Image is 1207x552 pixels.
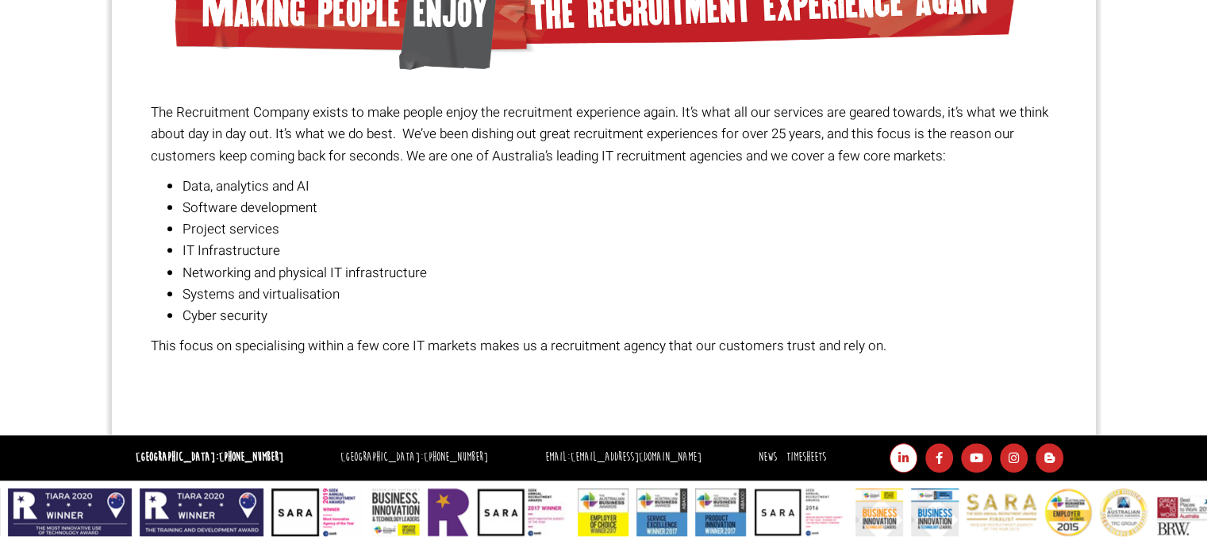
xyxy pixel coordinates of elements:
[336,446,492,469] li: [GEOGRAPHIC_DATA]:
[151,374,1056,403] h1: Recruitment Company in [GEOGRAPHIC_DATA]
[786,450,826,465] a: Timesheets
[151,102,1056,167] p: The Recruitment Company exists to make people enjoy the recruitment experience again. It’s what a...
[136,450,283,465] strong: [GEOGRAPHIC_DATA]:
[219,450,283,465] a: [PHONE_NUMBER]
[183,218,1056,240] li: Project services
[183,284,1056,305] li: Systems and virtualisation
[183,197,1056,218] li: Software development
[183,262,1056,284] li: Networking and physical IT infrastructure
[759,450,777,465] a: News
[571,450,702,465] a: [EMAIL_ADDRESS][DOMAIN_NAME]
[183,305,1056,326] li: Cyber security
[151,335,1056,357] p: This focus on specialising within a few core IT markets makes us a recruitment agency that our cu...
[183,176,1056,197] li: Data, analytics and AI
[183,240,1056,261] li: IT Infrastructure
[424,450,488,465] a: [PHONE_NUMBER]
[541,446,705,469] li: Email:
